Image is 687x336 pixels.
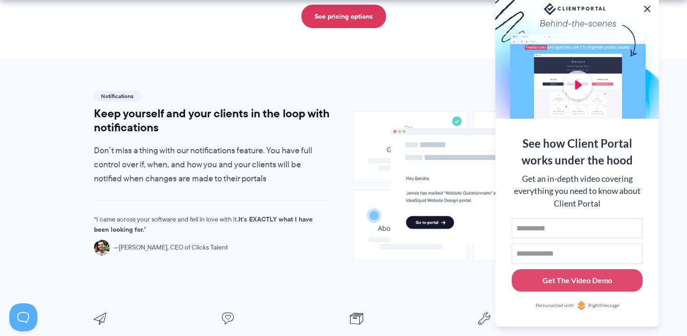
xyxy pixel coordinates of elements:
[512,301,643,310] a: Personalized withRightMessage
[512,269,643,292] button: Get The Video Demo
[114,243,228,253] span: [PERSON_NAME], CEO of Clicks Talent
[577,301,586,310] img: Personalized with RightMessage
[94,214,314,235] p: I came across your software and fell in love with it.
[536,302,574,309] span: Personalized with
[512,135,643,169] div: See how Client Portal works under the hood
[301,5,386,28] a: See pricing options
[588,302,619,309] span: RightMessage
[94,214,313,235] strong: It's EXACTLY what I have been looking for.
[94,144,330,186] p: Don’t miss a thing with our notifications feature. You have full control over if, when, and how y...
[94,91,141,102] span: Notifications
[512,173,643,210] div: Get an in-depth video covering everything you need to know about Client Portal
[94,107,330,135] h2: Keep yourself and your clients in the loop with notifications
[543,275,612,286] div: Get The Video Demo
[9,303,37,331] iframe: Toggle Customer Support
